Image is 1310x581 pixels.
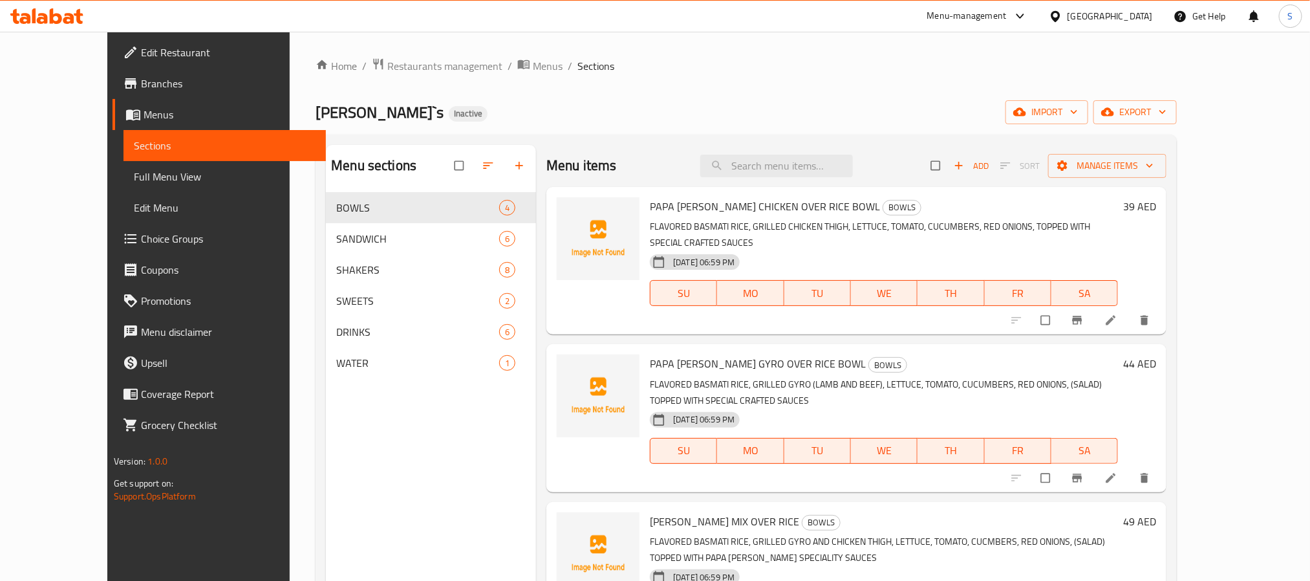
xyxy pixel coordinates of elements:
span: [DATE] 06:59 PM [668,256,740,269]
div: BOWLS [802,515,841,531]
span: 6 [500,326,515,338]
a: Restaurants management [372,58,502,74]
span: 4 [500,202,515,214]
div: items [499,293,515,309]
a: Edit Menu [123,192,326,223]
a: Full Menu View [123,161,326,192]
span: WATER [336,355,499,371]
span: TH [923,284,979,303]
div: Inactive [449,106,488,122]
button: export [1093,100,1177,124]
span: 8 [500,264,515,276]
span: SU [656,441,712,460]
span: WE [856,284,912,303]
span: 1.0.0 [147,453,167,470]
span: BOWLS [336,200,499,215]
nav: breadcrumb [316,58,1177,74]
span: WE [856,441,912,460]
span: SANDWICH [336,231,499,247]
span: Add item [950,156,992,176]
h2: Menu sections [331,156,416,175]
div: items [499,231,515,247]
div: items [499,262,515,278]
a: Sections [123,130,326,161]
span: BOWLS [883,200,921,215]
span: TU [789,441,846,460]
span: Coupons [141,262,316,278]
div: DRINKS [336,324,499,340]
div: BOWLS [883,200,921,215]
div: SWEETS2 [326,285,536,316]
a: Edit Restaurant [113,37,326,68]
a: Home [316,58,357,74]
span: Restaurants management [387,58,502,74]
span: Menus [144,107,316,122]
a: Menu disclaimer [113,316,326,347]
span: PAPA [PERSON_NAME] CHICKEN OVER RICE BOWL [650,197,880,216]
button: TU [784,438,851,464]
span: Select section first [992,156,1048,176]
span: Add [954,159,989,173]
button: TH [918,438,984,464]
div: items [499,200,515,215]
span: MO [722,441,778,460]
span: Select section [923,153,950,178]
span: Choice Groups [141,231,316,247]
span: SA [1057,441,1113,460]
div: BOWLS4 [326,192,536,223]
button: TH [918,280,984,306]
span: SU [656,284,712,303]
span: 1 [500,357,515,369]
span: Menu disclaimer [141,324,316,340]
span: Sections [134,138,316,153]
nav: Menu sections [326,187,536,384]
button: Branch-specific-item [1063,464,1094,492]
div: SWEETS [336,293,499,309]
button: MO [717,438,784,464]
span: Edit Menu [134,200,316,215]
span: Coverage Report [141,386,316,402]
li: / [508,58,512,74]
span: Promotions [141,293,316,309]
button: SU [650,280,717,306]
span: Grocery Checklist [141,417,316,433]
img: PAPA SHAH'S CHICKEN OVER RICE BOWL [557,197,639,280]
span: MO [722,284,778,303]
span: Menus [533,58,563,74]
div: items [499,324,515,340]
input: search [700,155,853,177]
span: Upsell [141,355,316,371]
a: Coverage Report [113,378,326,410]
div: Menu-management [927,8,1007,24]
a: Support.OpsPlatform [114,488,196,505]
a: Menus [517,58,563,74]
h2: Menu items [546,156,617,175]
a: Edit menu item [1104,472,1120,485]
span: Sections [577,58,614,74]
span: Sort sections [474,151,505,180]
span: 6 [500,233,515,245]
button: WE [851,280,918,306]
span: SHAKERS [336,262,499,278]
span: export [1104,104,1166,120]
span: Version: [114,453,145,470]
a: Choice Groups [113,223,326,254]
span: [PERSON_NAME]`s [316,98,444,127]
button: TU [784,280,851,306]
span: Get support on: [114,475,173,492]
span: Select to update [1033,466,1060,490]
span: TU [789,284,846,303]
div: WATER1 [326,347,536,378]
li: / [362,58,367,74]
span: BOWLS [802,515,840,530]
a: Upsell [113,347,326,378]
button: Manage items [1048,154,1166,178]
a: Branches [113,68,326,99]
div: DRINKS6 [326,316,536,347]
span: TH [923,441,979,460]
a: Coupons [113,254,326,285]
h6: 39 AED [1123,197,1156,215]
button: FR [985,438,1051,464]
